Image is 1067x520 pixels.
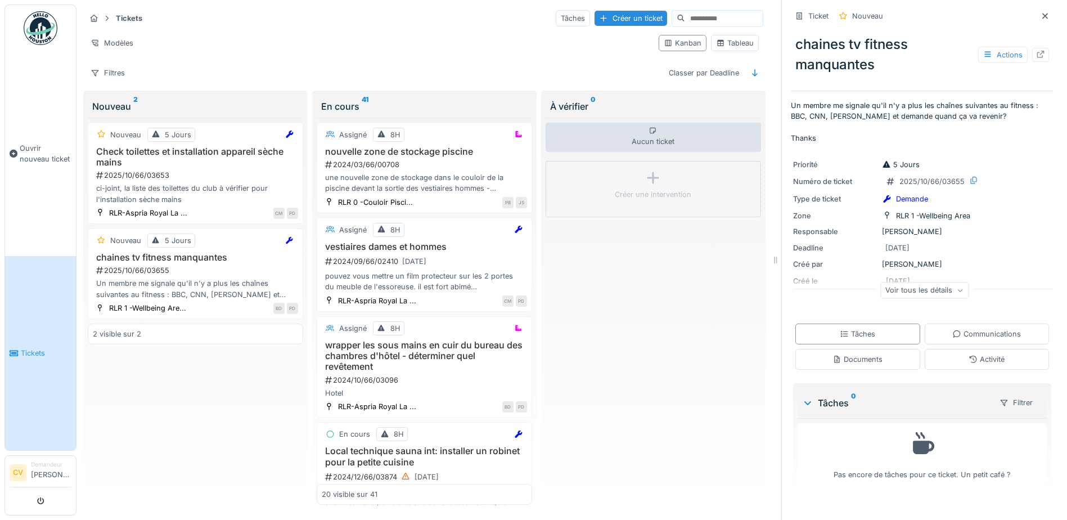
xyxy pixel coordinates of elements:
div: 2025/10/66/03655 [95,265,298,276]
h3: vestiaires dames et hommes [322,241,527,252]
div: Tâches [556,10,590,26]
div: À vérifier [550,100,757,113]
div: RLR 1 -Wellbeing Area [896,210,970,221]
h3: wrapper les sous mains en cuir du bureau des chambres d'hôtel - déterminer quel revêtement [322,340,527,373]
div: 2024/03/66/00708 [324,159,527,170]
div: Demandeur [31,460,71,469]
div: RLR-Aspria Royal La ... [109,208,187,218]
div: Assigné [339,225,367,235]
div: BD [273,303,285,314]
div: PB [502,197,514,208]
img: Badge_color-CXgf-gQk.svg [24,11,57,45]
strong: Tickets [111,13,147,24]
div: pouvez vous mettre un film protecteur sur les 2 portes du meuble de l'essoreuse. il est fort abim... [322,271,527,292]
div: Deadline [793,243,877,253]
span: Ouvrir nouveau ticket [20,143,71,164]
div: chaines tv fitness manquantes [791,30,1054,79]
div: Tâches [802,396,990,410]
div: 8H [390,323,400,334]
div: Assigné [339,129,367,140]
div: Un membre me signale qu'il n'y a plus les chaînes suivantes au fitness : BBC, CNN, [PERSON_NAME] ... [93,278,298,299]
span: Tickets [21,348,71,358]
div: Activité [969,354,1005,365]
sup: 0 [851,396,856,410]
div: Communications [952,329,1021,339]
a: Ouvrir nouveau ticket [5,51,76,256]
h3: chaines tv fitness manquantes [93,252,298,263]
div: Responsable [793,226,877,237]
div: Kanban [664,38,701,48]
div: Nouveau [110,235,141,246]
div: PD [287,303,298,314]
div: Documents [832,354,883,365]
div: 8H [390,129,400,140]
div: RLR-Aspria Royal La ... [338,295,416,306]
div: [DATE] [402,256,426,267]
sup: 0 [591,100,596,113]
div: Tableau [716,38,754,48]
div: Hotel [322,388,527,398]
a: Tickets [5,256,76,450]
div: Actions [978,47,1028,63]
div: 2025/10/66/03655 [899,176,965,187]
div: CM [502,295,514,307]
div: 2024/12/66/03874 [324,470,527,484]
div: 2025/10/66/03653 [95,170,298,181]
div: RLR 0 -Couloir Pisci... [338,197,413,208]
div: 2 visible sur 2 [93,329,141,339]
div: JS [516,197,527,208]
div: Aucun ticket [546,123,761,152]
h3: Local technique sauna int: installer un robinet pour la petite cuisine [322,446,527,467]
div: ci-joint, la liste des toilettes du club à vérifier pour l'installation sèche mains [93,183,298,204]
div: Voir tous les détails [880,282,969,298]
div: Classer par Deadline [664,65,744,81]
div: CM [273,208,285,219]
div: [DATE] [415,472,439,482]
div: Assigné [339,323,367,334]
h3: Check toilettes et installation appareil sèche mains [93,146,298,168]
div: PD [287,208,298,219]
div: une nouvelle zone de stockage dans le couloir de la piscine devant la sortie des vestiaires homme... [322,172,527,194]
div: Filtres [85,65,130,81]
div: En cours [321,100,528,113]
div: Numéro de ticket [793,176,877,187]
div: [DATE] [885,243,910,253]
div: Créé par [793,259,877,270]
div: Tâches [840,329,875,339]
div: 2024/10/66/03096 [324,375,527,385]
a: CV Demandeur[PERSON_NAME] [10,460,71,487]
li: [PERSON_NAME] [31,460,71,485]
div: 5 Jours [165,129,191,140]
div: 8H [390,225,400,235]
div: Ticket [808,11,829,21]
div: RLR-Aspria Royal La ... [338,401,416,412]
div: Nouveau [852,11,883,21]
div: Priorité [793,159,877,170]
div: Zone [793,210,877,221]
sup: 2 [133,100,138,113]
sup: 41 [362,100,368,113]
div: Pas encore de tâches pour ce ticket. Un petit café ? [805,428,1039,481]
h3: nouvelle zone de stockage piscine [322,146,527,157]
div: [PERSON_NAME] [793,259,1051,270]
div: Créer une intervention [615,189,691,200]
div: [PERSON_NAME] [793,226,1051,237]
div: Type de ticket [793,194,877,204]
div: Demande [896,194,928,204]
div: 5 Jours [165,235,191,246]
div: PD [516,295,527,307]
div: PD [516,401,527,413]
div: En cours [339,429,370,440]
div: Créer un ticket [595,11,667,26]
li: CV [10,464,26,481]
div: Nouveau [92,100,299,113]
p: Un membre me signale qu'il n'y a plus les chaînes suivantes au fitness : BBC, CNN, [PERSON_NAME] ... [791,100,1054,144]
div: Modèles [85,35,138,51]
div: Filtrer [994,395,1038,411]
div: 8H [394,429,404,440]
div: Nouveau [110,129,141,140]
div: RLR 1 -Wellbeing Are... [109,303,186,313]
div: 5 Jours [882,159,920,170]
div: 2024/09/66/02410 [324,254,527,268]
div: 20 visible sur 41 [322,489,377,500]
